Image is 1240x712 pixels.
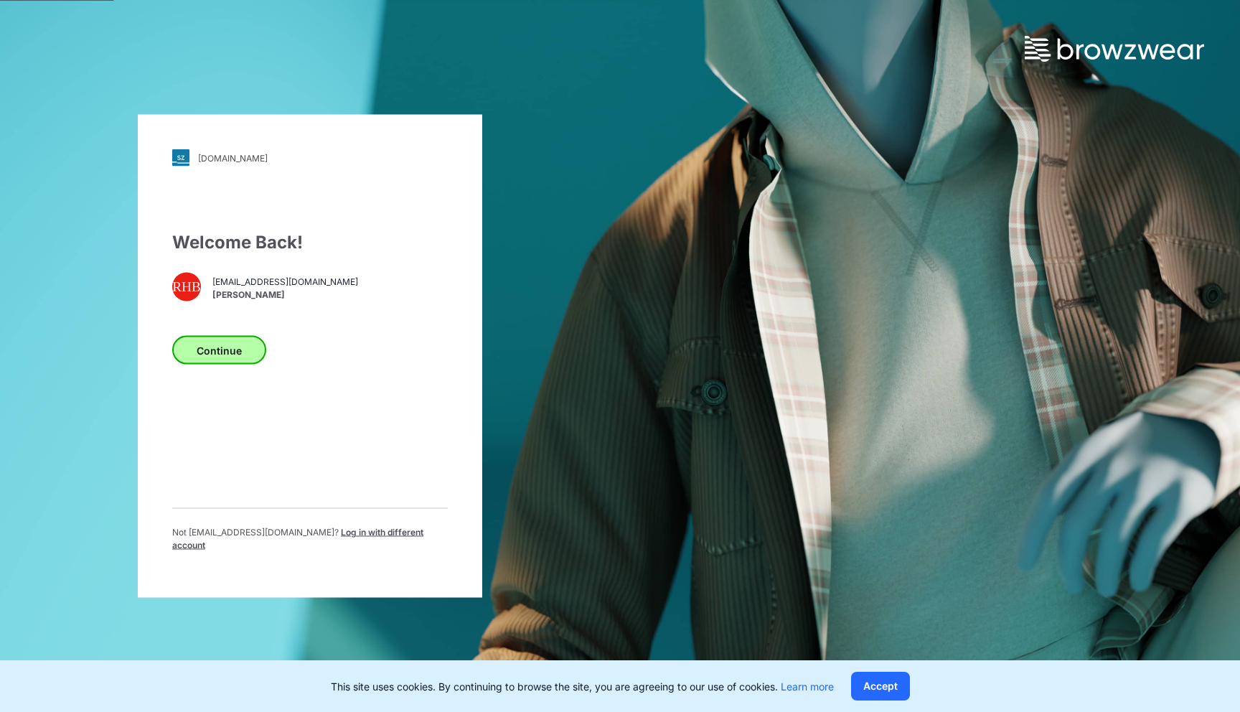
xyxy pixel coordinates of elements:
[1025,36,1204,62] img: browzwear-logo.73288ffb.svg
[212,275,358,288] span: [EMAIL_ADDRESS][DOMAIN_NAME]
[172,273,201,301] div: RHB
[851,672,910,701] button: Accept
[331,679,834,694] p: This site uses cookies. By continuing to browse the site, you are agreeing to our use of cookies.
[781,680,834,693] a: Learn more
[172,149,448,167] a: [DOMAIN_NAME]
[212,288,358,301] span: [PERSON_NAME]
[198,152,268,163] div: [DOMAIN_NAME]
[172,526,448,552] p: Not [EMAIL_ADDRESS][DOMAIN_NAME] ?
[172,149,189,167] img: svg+xml;base64,PHN2ZyB3aWR0aD0iMjgiIGhlaWdodD0iMjgiIHZpZXdCb3g9IjAgMCAyOCAyOCIgZmlsbD0ibm9uZSIgeG...
[172,230,448,256] div: Welcome Back!
[172,336,266,365] button: Continue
